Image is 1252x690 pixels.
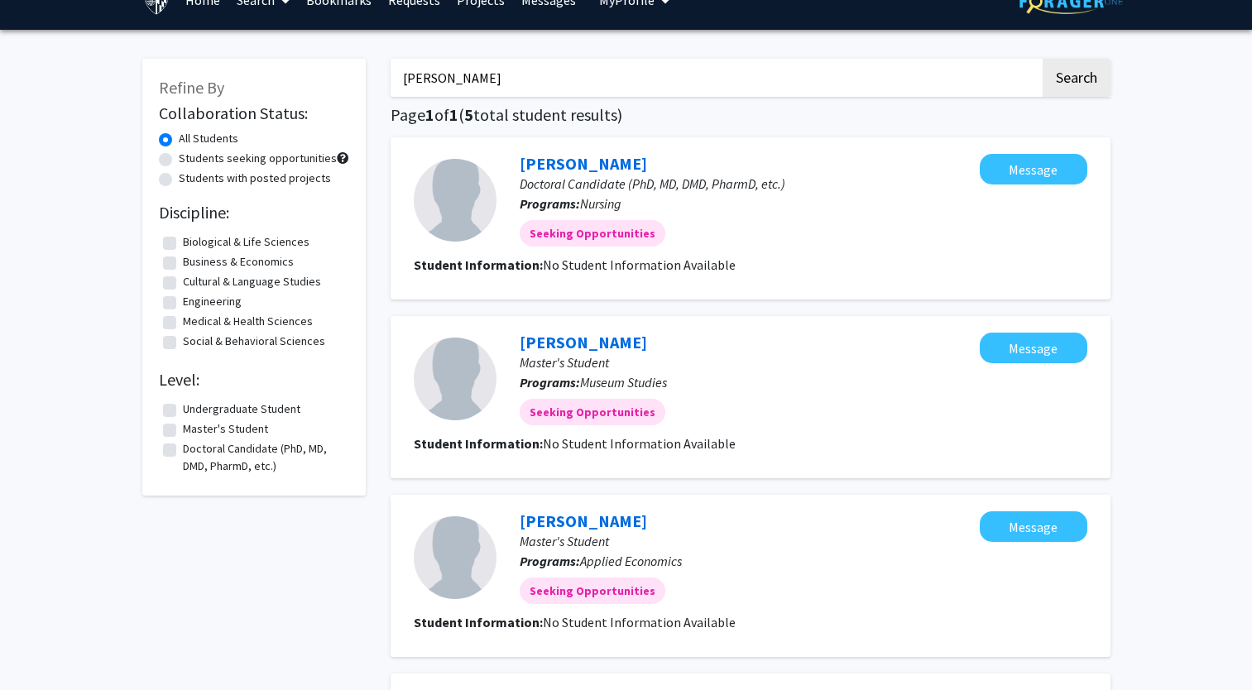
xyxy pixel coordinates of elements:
b: Programs: [520,374,580,391]
mat-chip: Seeking Opportunities [520,399,665,425]
span: 1 [449,104,458,125]
a: [PERSON_NAME] [520,332,647,352]
b: Programs: [520,553,580,569]
span: Nursing [580,195,621,212]
iframe: Chat [12,616,70,678]
label: Medical & Health Sciences [183,313,313,330]
a: [PERSON_NAME] [520,510,647,531]
label: Undergraduate Student [183,400,300,418]
b: Student Information: [414,256,543,273]
h1: Page of ( total student results) [391,105,1110,125]
input: Search Keywords [391,59,1040,97]
label: Doctoral Candidate (PhD, MD, DMD, PharmD, etc.) [183,440,345,475]
label: Engineering [183,293,242,310]
a: [PERSON_NAME] [520,153,647,174]
span: No Student Information Available [543,256,736,273]
label: Business & Economics [183,253,294,271]
span: Doctoral Candidate (PhD, MD, DMD, PharmD, etc.) [520,175,785,192]
label: Biological & Life Sciences [183,233,309,251]
span: Museum Studies [580,374,667,391]
span: No Student Information Available [543,614,736,630]
span: 5 [464,104,473,125]
h2: Level: [159,370,349,390]
button: Message Raychel Curry [980,333,1087,363]
label: Cultural & Language Studies [183,273,321,290]
button: Message Alexander Curry [980,511,1087,542]
label: Students with posted projects [179,170,331,187]
label: All Students [179,130,238,147]
mat-chip: Seeking Opportunities [520,220,665,247]
b: Student Information: [414,435,543,452]
span: Applied Economics [580,553,682,569]
span: Master's Student [520,533,609,549]
span: No Student Information Available [543,435,736,452]
h2: Discipline: [159,203,349,223]
label: Social & Behavioral Sciences [183,333,325,350]
button: Search [1043,59,1110,97]
span: Master's Student [520,354,609,371]
button: Message Candyce Curry [980,154,1087,184]
b: Programs: [520,195,580,212]
h2: Collaboration Status: [159,103,349,123]
span: 1 [425,104,434,125]
mat-chip: Seeking Opportunities [520,577,665,604]
label: Students seeking opportunities [179,150,337,167]
b: Student Information: [414,614,543,630]
span: Refine By [159,77,224,98]
label: Master's Student [183,420,268,438]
